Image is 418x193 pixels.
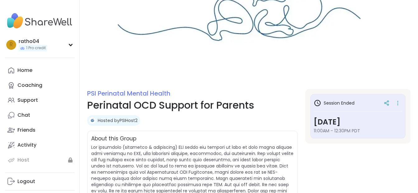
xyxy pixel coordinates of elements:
[17,142,36,148] div: Activity
[17,127,35,134] div: Friends
[87,89,170,98] a: PSI Perinatal Mental Health
[5,78,74,93] a: Coaching
[5,63,74,78] a: Home
[17,157,29,163] div: Host
[5,153,74,167] a: Host
[5,174,74,189] a: Logout
[5,93,74,108] a: Support
[17,178,35,185] div: Logout
[98,117,138,124] a: Hosted byPSIHost2
[17,82,42,89] div: Coaching
[314,128,402,134] span: 11:00AM - 12:30PM PDT
[91,135,136,143] h2: About this Group
[87,98,298,113] h1: Perinatal OCD Support for Parents
[26,45,46,51] span: 1 Pro credit
[19,38,47,45] div: ratho04
[10,41,13,49] span: r
[5,138,74,153] a: Activity
[5,10,74,32] img: ShareWell Nav Logo
[17,67,32,74] div: Home
[314,99,355,107] h3: Session Ended
[5,123,74,138] a: Friends
[5,108,74,123] a: Chat
[89,117,96,124] img: PSIHost2
[314,116,402,128] h3: [DATE]
[17,112,30,119] div: Chat
[17,97,38,104] div: Support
